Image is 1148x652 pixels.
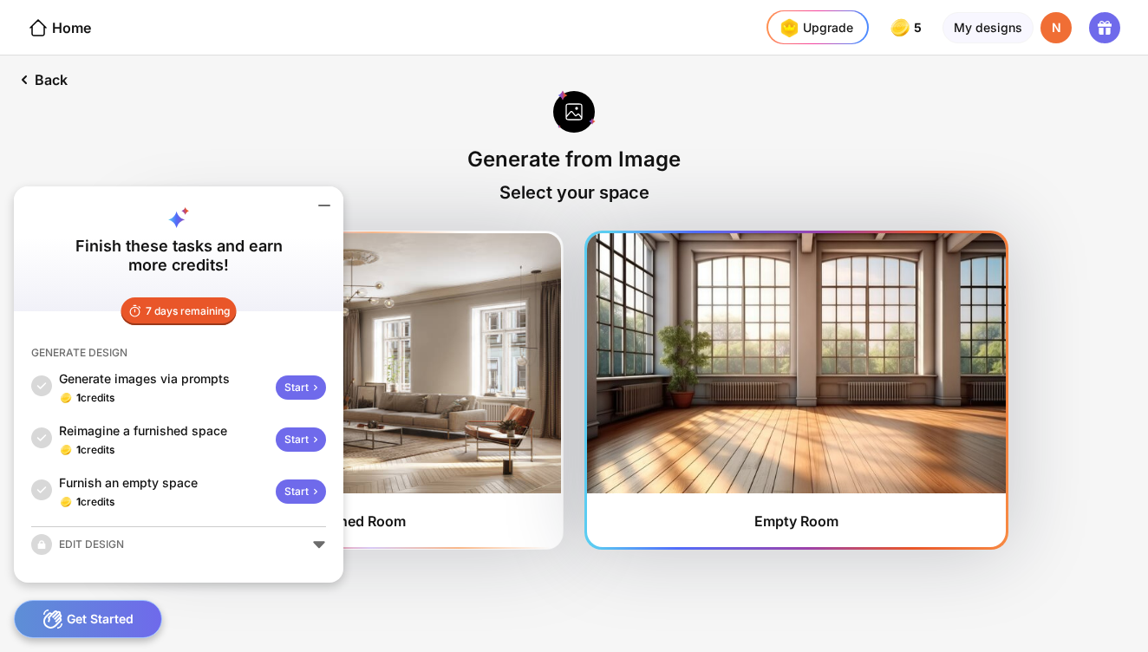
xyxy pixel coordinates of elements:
[76,443,114,457] div: credits
[76,495,114,509] div: credits
[142,233,561,493] img: furnishedRoom1.jpg
[467,147,681,172] div: Generate from Image
[59,370,269,388] div: Generate images via prompts
[276,375,326,400] div: Start
[943,12,1034,43] div: My designs
[499,182,649,203] div: Select your space
[31,346,127,360] div: GENERATE DESIGN
[121,297,237,325] div: 7 days remaining
[1040,12,1072,43] div: N
[76,391,81,404] span: 1
[59,422,269,440] div: Reimagine a furnished space
[63,237,294,275] div: Finish these tasks and earn more credits!
[775,14,853,42] div: Upgrade
[76,443,81,456] span: 1
[76,495,81,508] span: 1
[59,474,269,492] div: Furnish an empty space
[775,14,803,42] img: upgrade-nav-btn-icon.gif
[754,512,838,530] div: Empty Room
[28,17,91,38] div: Home
[76,391,114,405] div: credits
[14,600,162,638] div: Get Started
[587,233,1006,493] img: furnishedRoom2.jpg
[914,21,925,35] span: 5
[298,512,406,530] div: Furnished Room
[276,479,326,504] div: Start
[276,427,326,452] div: Start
